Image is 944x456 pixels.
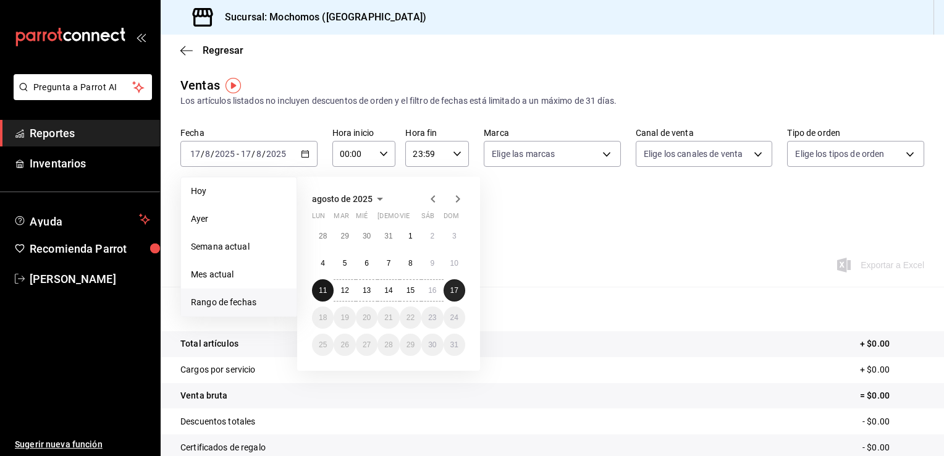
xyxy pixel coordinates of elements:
button: 28 de agosto de 2025 [377,334,399,356]
button: open_drawer_menu [136,32,146,42]
button: 25 de agosto de 2025 [312,334,334,356]
input: -- [190,149,201,159]
input: ---- [214,149,235,159]
label: Canal de venta [636,129,773,137]
span: Rango de fechas [191,296,287,309]
span: / [201,149,204,159]
p: + $0.00 [860,363,924,376]
button: 28 de julio de 2025 [312,225,334,247]
button: Regresar [180,44,243,56]
p: Venta bruta [180,389,227,402]
p: - $0.00 [862,441,924,454]
span: [PERSON_NAME] [30,271,150,287]
span: Ayer [191,213,287,226]
span: Elige los canales de venta [644,148,743,160]
p: Certificados de regalo [180,441,266,454]
button: 8 de agosto de 2025 [400,252,421,274]
button: agosto de 2025 [312,192,387,206]
span: / [262,149,266,159]
button: 24 de agosto de 2025 [444,306,465,329]
button: 29 de julio de 2025 [334,225,355,247]
span: Inventarios [30,155,150,172]
abbr: 6 de agosto de 2025 [365,259,369,268]
div: Ventas [180,76,220,95]
span: / [211,149,214,159]
button: 17 de agosto de 2025 [444,279,465,302]
input: -- [240,149,251,159]
span: Elige los tipos de orden [795,148,884,160]
p: - $0.00 [862,415,924,428]
abbr: 29 de julio de 2025 [340,232,348,240]
span: Regresar [203,44,243,56]
p: = $0.00 [860,389,924,402]
button: 18 de agosto de 2025 [312,306,334,329]
abbr: 22 de agosto de 2025 [407,313,415,322]
abbr: 15 de agosto de 2025 [407,286,415,295]
button: 1 de agosto de 2025 [400,225,421,247]
button: 6 de agosto de 2025 [356,252,377,274]
abbr: 21 de agosto de 2025 [384,313,392,322]
abbr: 31 de agosto de 2025 [450,340,458,349]
h3: Sucursal: Mochomos ([GEOGRAPHIC_DATA]) [215,10,426,25]
p: Resumen [180,302,924,316]
abbr: 12 de agosto de 2025 [340,286,348,295]
span: Hoy [191,185,287,198]
button: 30 de julio de 2025 [356,225,377,247]
span: Semana actual [191,240,287,253]
abbr: 31 de julio de 2025 [384,232,392,240]
button: 9 de agosto de 2025 [421,252,443,274]
abbr: jueves [377,212,450,225]
img: Tooltip marker [225,78,241,93]
button: 26 de agosto de 2025 [334,334,355,356]
input: -- [256,149,262,159]
abbr: 11 de agosto de 2025 [319,286,327,295]
abbr: viernes [400,212,410,225]
button: 20 de agosto de 2025 [356,306,377,329]
button: 31 de agosto de 2025 [444,334,465,356]
abbr: martes [334,212,348,225]
abbr: 8 de agosto de 2025 [408,259,413,268]
button: 30 de agosto de 2025 [421,334,443,356]
abbr: 2 de agosto de 2025 [430,232,434,240]
abbr: 28 de julio de 2025 [319,232,327,240]
button: 14 de agosto de 2025 [377,279,399,302]
abbr: 20 de agosto de 2025 [363,313,371,322]
abbr: 16 de agosto de 2025 [428,286,436,295]
button: 31 de julio de 2025 [377,225,399,247]
abbr: 9 de agosto de 2025 [430,259,434,268]
span: Sugerir nueva función [15,438,150,451]
button: 16 de agosto de 2025 [421,279,443,302]
span: - [237,149,239,159]
abbr: miércoles [356,212,368,225]
span: Elige las marcas [492,148,555,160]
span: Mes actual [191,268,287,281]
span: Ayuda [30,212,134,227]
p: Cargos por servicio [180,363,256,376]
p: + $0.00 [860,337,924,350]
label: Hora inicio [332,129,396,137]
abbr: 28 de agosto de 2025 [384,340,392,349]
button: 11 de agosto de 2025 [312,279,334,302]
abbr: sábado [421,212,434,225]
abbr: 23 de agosto de 2025 [428,313,436,322]
input: -- [204,149,211,159]
abbr: 26 de agosto de 2025 [340,340,348,349]
button: 7 de agosto de 2025 [377,252,399,274]
p: Total artículos [180,337,238,350]
span: agosto de 2025 [312,194,373,204]
input: ---- [266,149,287,159]
abbr: 7 de agosto de 2025 [387,259,391,268]
button: 5 de agosto de 2025 [334,252,355,274]
abbr: 4 de agosto de 2025 [321,259,325,268]
a: Pregunta a Parrot AI [9,90,152,103]
abbr: 19 de agosto de 2025 [340,313,348,322]
abbr: 27 de agosto de 2025 [363,340,371,349]
abbr: 30 de julio de 2025 [363,232,371,240]
button: 29 de agosto de 2025 [400,334,421,356]
p: Descuentos totales [180,415,255,428]
abbr: 24 de agosto de 2025 [450,313,458,322]
label: Tipo de orden [787,129,924,137]
abbr: 29 de agosto de 2025 [407,340,415,349]
button: 21 de agosto de 2025 [377,306,399,329]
